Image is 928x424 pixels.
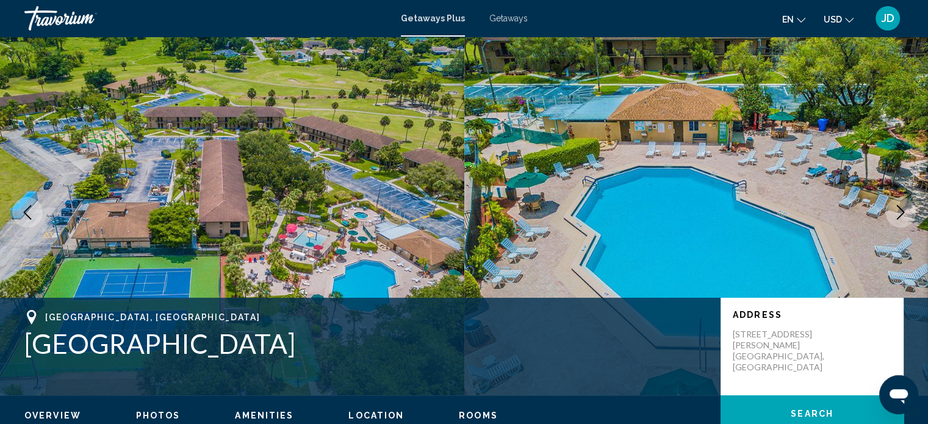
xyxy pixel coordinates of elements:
span: USD [824,15,842,24]
button: Amenities [235,410,293,421]
span: Search [791,409,833,419]
p: [STREET_ADDRESS][PERSON_NAME] [GEOGRAPHIC_DATA], [GEOGRAPHIC_DATA] [733,329,830,373]
h1: [GEOGRAPHIC_DATA] [24,328,708,359]
span: Photos [136,411,181,420]
button: Overview [24,410,81,421]
button: Rooms [459,410,498,421]
span: Location [348,411,404,420]
span: JD [882,12,894,24]
a: Travorium [24,6,389,31]
a: Getaways [489,13,528,23]
p: Address [733,310,891,320]
span: Rooms [459,411,498,420]
span: [GEOGRAPHIC_DATA], [GEOGRAPHIC_DATA] [45,312,260,322]
button: Location [348,410,404,421]
button: Change currency [824,10,854,28]
span: en [782,15,794,24]
a: Getaways Plus [401,13,465,23]
button: User Menu [872,5,904,31]
span: Overview [24,411,81,420]
iframe: Button to launch messaging window [879,375,918,414]
button: Next image [885,197,916,228]
span: Amenities [235,411,293,420]
button: Change language [782,10,805,28]
button: Photos [136,410,181,421]
button: Previous image [12,197,43,228]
